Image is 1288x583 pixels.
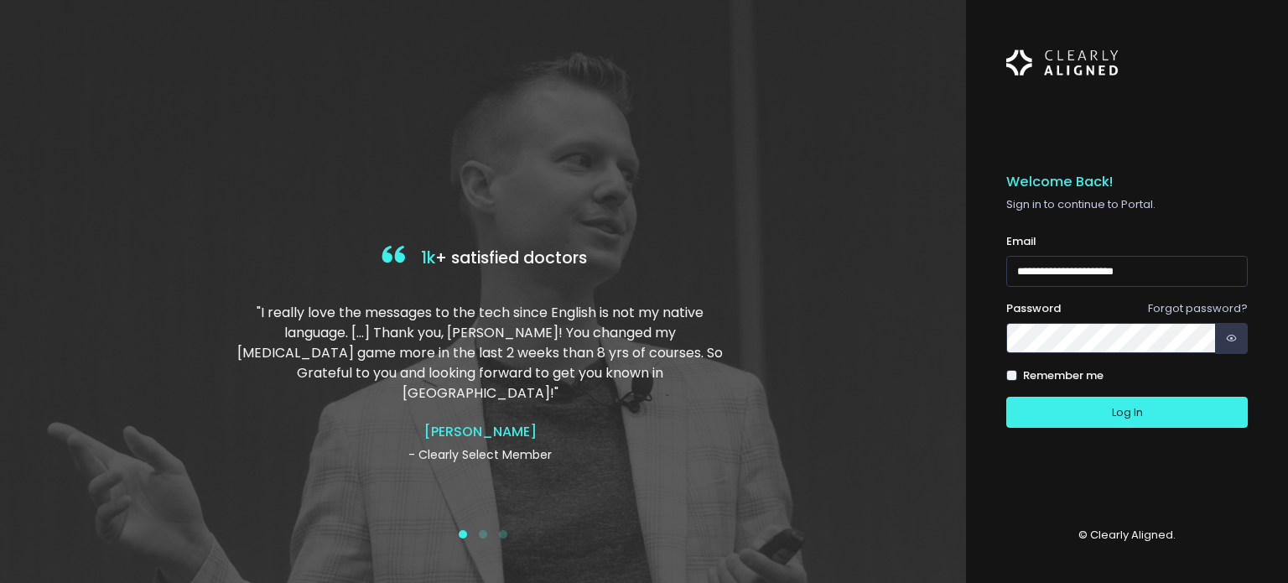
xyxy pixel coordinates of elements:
[421,247,435,269] span: 1k
[1148,300,1248,316] a: Forgot password?
[229,446,731,464] p: - Clearly Select Member
[1006,174,1248,190] h5: Welcome Back!
[1006,40,1119,86] img: Logo Horizontal
[1006,300,1061,317] label: Password
[1006,397,1248,428] button: Log In
[1006,233,1036,250] label: Email
[229,303,731,403] p: "I really love the messages to the tech since English is not my native language. […] Thank you, [...
[1006,527,1248,544] p: © Clearly Aligned.
[1006,196,1248,213] p: Sign in to continue to Portal.
[1023,367,1104,384] label: Remember me
[229,424,731,440] h4: [PERSON_NAME]
[229,242,737,276] h4: + satisfied doctors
